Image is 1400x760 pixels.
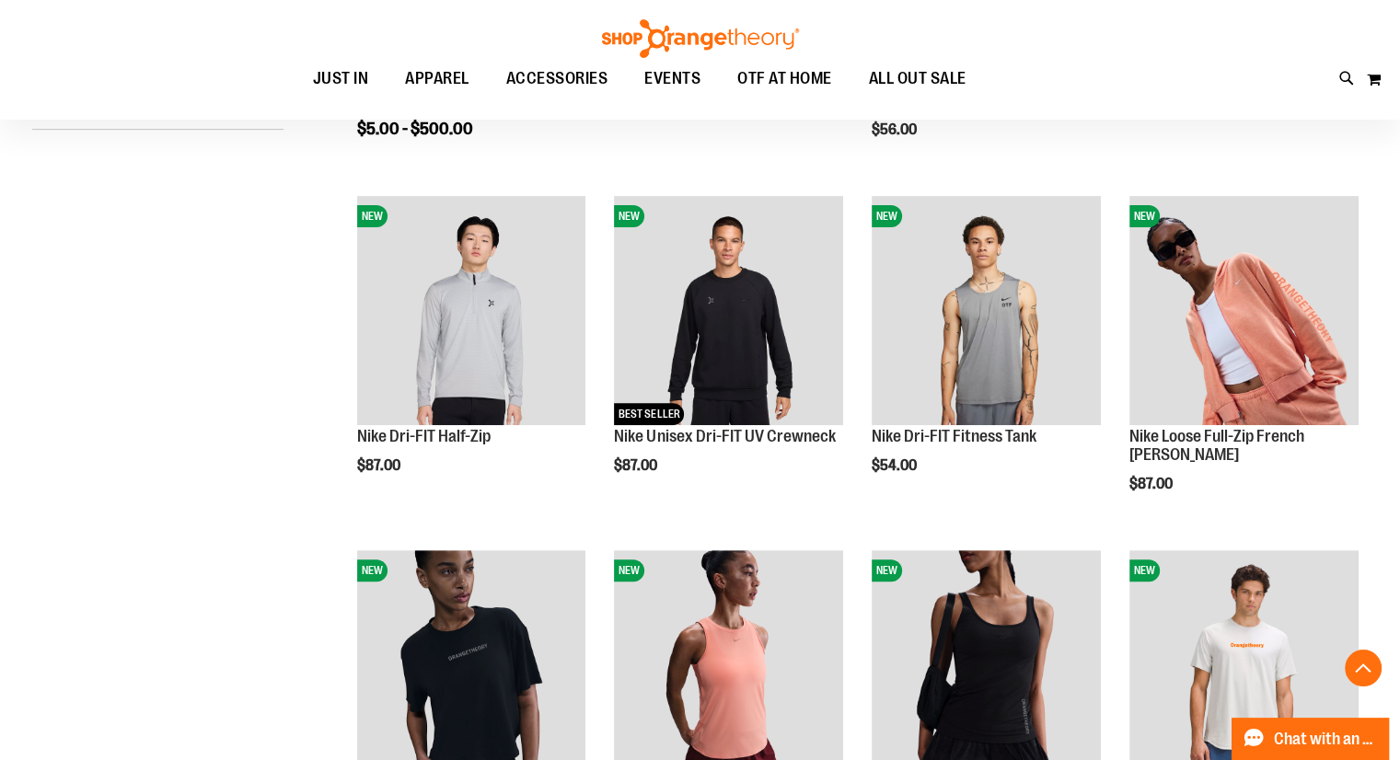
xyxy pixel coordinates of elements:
[614,196,843,425] img: Nike Unisex Dri-FIT UV Crewneck
[614,427,835,445] a: Nike Unisex Dri-FIT UV Crewneck
[1345,650,1382,686] button: Back To Top
[872,196,1101,425] img: Nike Dri-FIT Fitness Tank
[872,205,902,227] span: NEW
[357,427,491,445] a: Nike Dri-FIT Half-Zip
[1129,427,1304,464] a: Nike Loose Full-Zip French [PERSON_NAME]
[1129,559,1160,582] span: NEW
[614,403,684,425] span: BEST SELLER
[1274,731,1378,748] span: Chat with an Expert
[599,19,802,58] img: Shop Orangetheory
[405,58,469,99] span: APPAREL
[737,58,832,99] span: OTF AT HOME
[357,196,586,425] img: Nike Dri-FIT Half-Zip
[357,205,388,227] span: NEW
[644,58,700,99] span: EVENTS
[357,120,473,138] span: $5.00 - $500.00
[869,58,966,99] span: ALL OUT SALE
[313,58,369,99] span: JUST IN
[605,187,852,521] div: product
[1120,187,1368,538] div: product
[872,427,1036,445] a: Nike Dri-FIT Fitness Tank
[357,559,388,582] span: NEW
[614,205,644,227] span: NEW
[862,187,1110,521] div: product
[872,121,920,138] span: $56.00
[506,58,608,99] span: ACCESSORIES
[872,196,1101,428] a: Nike Dri-FIT Fitness TankNEW
[1129,196,1359,428] a: Nike Loose Full-Zip French Terry HoodieNEW
[357,457,403,474] span: $87.00
[1129,205,1160,227] span: NEW
[614,196,843,428] a: Nike Unisex Dri-FIT UV CrewneckNEWBEST SELLER
[1129,196,1359,425] img: Nike Loose Full-Zip French Terry Hoodie
[348,187,596,521] div: product
[614,457,660,474] span: $87.00
[357,196,586,428] a: Nike Dri-FIT Half-ZipNEW
[872,457,920,474] span: $54.00
[872,559,902,582] span: NEW
[1129,476,1175,492] span: $87.00
[614,559,644,582] span: NEW
[1232,718,1390,760] button: Chat with an Expert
